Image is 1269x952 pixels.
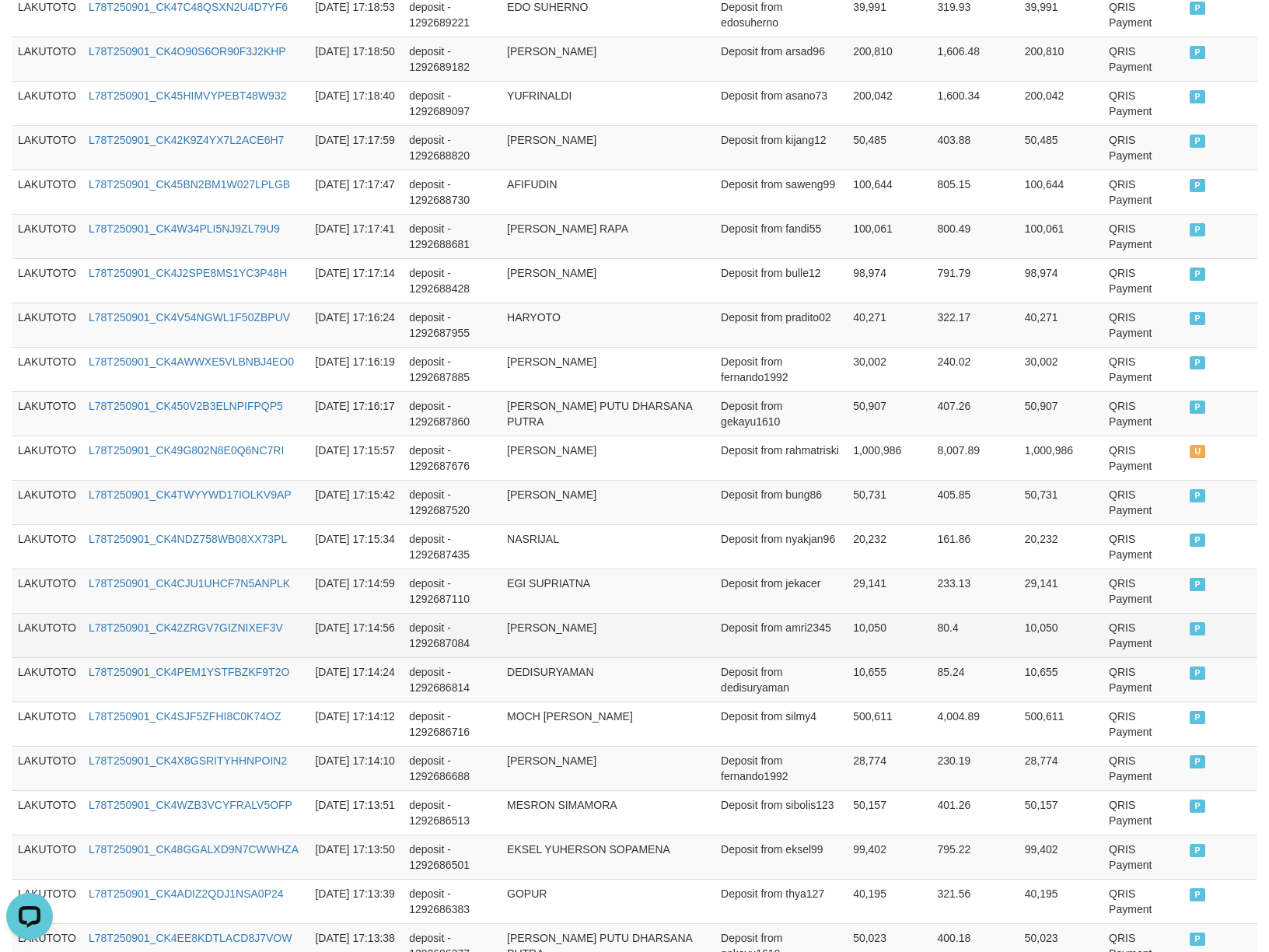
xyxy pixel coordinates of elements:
[12,258,82,303] td: LAKUTOTO
[403,214,501,258] td: deposit - 1292688681
[1103,657,1183,702] td: QRIS Payment
[931,303,1018,347] td: 322.17
[715,81,847,125] td: Deposit from asano73
[1019,879,1103,923] td: 40,195
[1190,90,1205,103] span: PAID
[89,178,290,191] a: L78T250901_CK45BN2BM1W027LPLGB
[403,569,501,613] td: deposit - 1292687110
[501,835,715,879] td: EKSEL YUHERSON SOPAMENA
[931,436,1018,480] td: 8,007.89
[847,879,931,923] td: 40,195
[847,81,931,125] td: 200,042
[309,480,403,524] td: [DATE] 17:15:42
[1019,391,1103,436] td: 50,907
[1190,800,1205,813] span: PAID
[89,267,287,279] a: L78T250901_CK4J2SPE8MS1YC3P48H
[12,37,82,81] td: LAKUTOTO
[715,702,847,746] td: Deposit from silmy4
[1103,524,1183,569] td: QRIS Payment
[501,613,715,657] td: [PERSON_NAME]
[403,391,501,436] td: deposit - 1292687860
[1103,835,1183,879] td: QRIS Payment
[1190,711,1205,724] span: PAID
[1190,356,1205,369] span: PAID
[1019,214,1103,258] td: 100,061
[1190,578,1205,591] span: PAID
[1190,2,1205,15] span: PAID
[309,303,403,347] td: [DATE] 17:16:24
[931,258,1018,303] td: 791.79
[847,835,931,879] td: 99,402
[715,835,847,879] td: Deposit from eksel99
[1103,81,1183,125] td: QRIS Payment
[847,746,931,790] td: 28,774
[309,170,403,214] td: [DATE] 17:17:47
[12,746,82,790] td: LAKUTOTO
[89,533,287,545] a: L78T250901_CK4NDZ758WB08XX73PL
[931,125,1018,170] td: 403.88
[403,258,501,303] td: deposit - 1292688428
[847,170,931,214] td: 100,644
[309,879,403,923] td: [DATE] 17:13:39
[403,702,501,746] td: deposit - 1292686716
[1103,170,1183,214] td: QRIS Payment
[501,258,715,303] td: [PERSON_NAME]
[1019,37,1103,81] td: 200,810
[1190,401,1205,414] span: PAID
[309,347,403,391] td: [DATE] 17:16:19
[1103,347,1183,391] td: QRIS Payment
[501,480,715,524] td: [PERSON_NAME]
[847,702,931,746] td: 500,611
[89,577,290,590] a: L78T250901_CK4CJU1UHCF7N5ANPLK
[931,702,1018,746] td: 4,004.89
[847,613,931,657] td: 10,050
[309,702,403,746] td: [DATE] 17:14:12
[12,569,82,613] td: LAKUTOTO
[931,81,1018,125] td: 1,600.34
[12,702,82,746] td: LAKUTOTO
[1190,135,1205,148] span: PAID
[847,303,931,347] td: 40,271
[89,843,299,856] a: L78T250901_CK48GGALXD9N7CWWHZA
[1019,81,1103,125] td: 200,042
[309,746,403,790] td: [DATE] 17:14:10
[501,524,715,569] td: NASRIJAL
[89,311,290,324] a: L78T250901_CK4V54NGWL1F50ZBPUV
[847,480,931,524] td: 50,731
[403,303,501,347] td: deposit - 1292687955
[309,790,403,835] td: [DATE] 17:13:51
[1190,223,1205,236] span: PAID
[847,258,931,303] td: 98,974
[931,170,1018,214] td: 805.15
[847,657,931,702] td: 10,655
[403,125,501,170] td: deposit - 1292688820
[403,613,501,657] td: deposit - 1292687084
[403,790,501,835] td: deposit - 1292686513
[501,569,715,613] td: EGI SUPRIATNA
[1103,258,1183,303] td: QRIS Payment
[501,879,715,923] td: GOPUR
[931,391,1018,436] td: 407.26
[89,444,284,457] a: L78T250901_CK49G802N8E0Q6NC7RI
[847,347,931,391] td: 30,002
[403,347,501,391] td: deposit - 1292687885
[931,569,1018,613] td: 233.13
[931,37,1018,81] td: 1,606.48
[1103,613,1183,657] td: QRIS Payment
[1190,445,1205,458] span: UNPAID
[309,569,403,613] td: [DATE] 17:14:59
[12,790,82,835] td: LAKUTOTO
[89,45,286,58] a: L78T250901_CK4O90S6OR90F3J2KHP
[501,81,715,125] td: YUFRINALDI
[89,754,287,767] a: L78T250901_CK4X8GSRITYHHNPOIN2
[12,879,82,923] td: LAKUTOTO
[1103,391,1183,436] td: QRIS Payment
[12,303,82,347] td: LAKUTOTO
[89,799,292,811] a: L78T250901_CK4WZB3VCYFRALV5OFP
[1190,489,1205,502] span: PAID
[12,524,82,569] td: LAKUTOTO
[309,391,403,436] td: [DATE] 17:16:17
[931,835,1018,879] td: 795.22
[309,657,403,702] td: [DATE] 17:14:24
[1103,879,1183,923] td: QRIS Payment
